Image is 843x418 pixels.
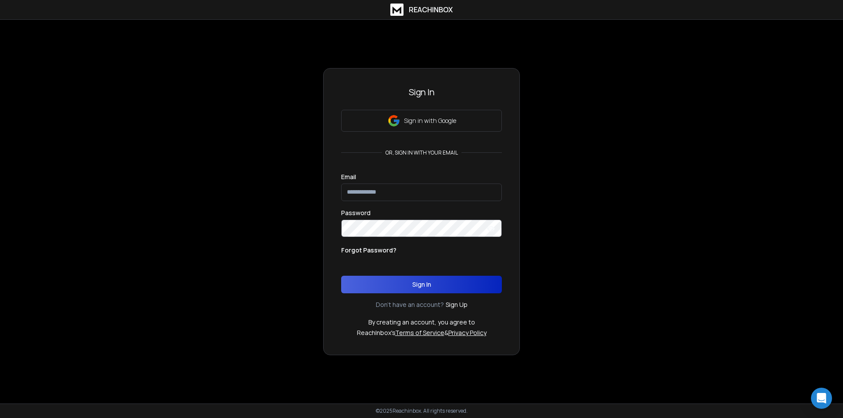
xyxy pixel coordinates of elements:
[341,246,396,255] p: Forgot Password?
[341,276,502,293] button: Sign In
[341,86,502,98] h3: Sign In
[376,300,444,309] p: Don't have an account?
[368,318,475,327] p: By creating an account, you agree to
[382,149,461,156] p: or, sign in with your email
[341,110,502,132] button: Sign in with Google
[409,4,453,15] h1: ReachInbox
[446,300,468,309] a: Sign Up
[341,174,356,180] label: Email
[341,210,371,216] label: Password
[390,4,403,16] img: logo
[390,4,453,16] a: ReachInbox
[811,388,832,409] div: Open Intercom Messenger
[357,328,486,337] p: ReachInbox's &
[404,116,456,125] p: Sign in with Google
[376,407,468,414] p: © 2025 Reachinbox. All rights reserved.
[395,328,444,337] a: Terms of Service
[448,328,486,337] a: Privacy Policy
